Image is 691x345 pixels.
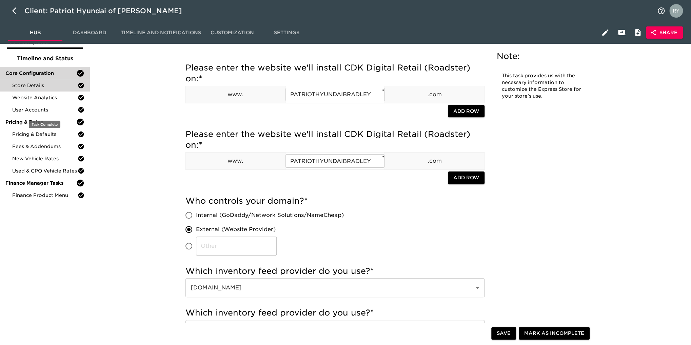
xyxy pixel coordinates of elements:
[12,167,78,174] span: Used & CPO Vehicle Rates
[385,157,484,165] p: .com
[12,106,78,113] span: User Accounts
[196,225,276,234] span: External (Website Provider)
[5,180,76,186] span: Finance Manager Tasks
[121,28,201,37] span: Timeline and Notifications
[196,237,277,256] input: Other
[491,327,516,340] button: Save
[5,119,76,125] span: Pricing & Rates
[448,171,485,184] button: Add Row
[497,51,588,62] h5: Note:
[497,329,511,338] span: Save
[448,105,485,118] button: Add Row
[653,3,669,19] button: notifications
[12,94,78,101] span: Website Analytics
[12,82,78,89] span: Store Details
[524,329,584,338] span: Mark as Incomplete
[12,131,78,138] span: Pricing & Defaults
[12,192,78,199] span: Finance Product Menu
[186,90,285,99] p: www.
[597,24,613,41] button: Edit Hub
[185,266,485,277] h5: Which inventory feed provider do you use?
[12,155,78,162] span: New Vehicle Rates
[185,62,485,84] h5: Please enter the website we'll install CDK Digital Retail (Roadster) on:
[651,28,677,37] span: Share
[263,28,310,37] span: Settings
[385,90,484,99] p: .com
[186,157,285,165] p: www.
[209,28,255,37] span: Customization
[24,5,192,16] div: Client: Patriot Hyundai of [PERSON_NAME]
[613,24,630,41] button: Client View
[453,107,479,116] span: Add Row
[66,28,113,37] span: Dashboard
[185,307,485,318] h5: Which inventory feed provider do you use?
[646,26,683,39] button: Share
[502,73,583,100] p: This task provides us with the necessary information to customize the Express Store for your stor...
[12,28,58,37] span: Hub
[473,283,482,292] button: Open
[185,129,485,150] h5: Please enter the website we'll install CDK Digital Retail (Roadster) on:
[196,211,344,219] span: Internal (GoDaddy/Network Solutions/NameCheap)
[5,55,84,63] span: Timeline and Status
[453,174,479,182] span: Add Row
[669,4,683,18] img: Profile
[5,70,76,77] span: Core Configuration
[630,24,646,41] button: Internal Notes and Comments
[12,143,78,150] span: Fees & Addendums
[519,327,590,340] button: Mark as Incomplete
[185,196,485,206] h5: Who controls your domain?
